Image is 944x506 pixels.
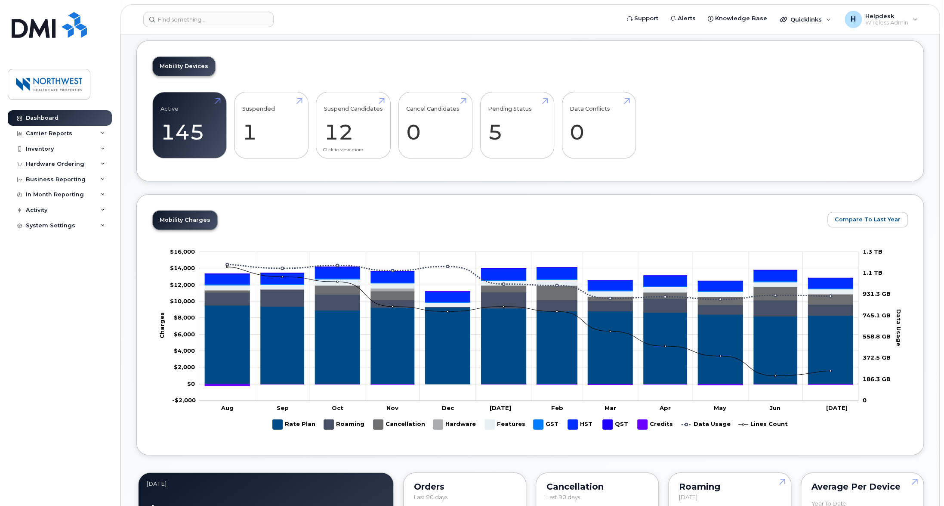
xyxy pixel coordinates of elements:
[865,19,908,26] span: Wireless Admin
[174,314,195,321] tspan: $8,000
[546,494,580,500] span: Last 90 days
[679,494,697,500] span: [DATE]
[160,97,219,154] a: Active 145
[441,404,454,411] tspan: Dec
[174,330,195,337] g: $0
[702,10,773,27] a: Knowledge Base
[863,333,891,340] tspan: 558.8 GB
[158,312,165,338] tspan: Charges
[146,481,386,487] div: July 2025
[373,416,425,433] g: Cancellation
[634,14,658,23] span: Support
[272,416,315,433] g: Rate Plan
[863,269,882,276] tspan: 1.1 TB
[242,97,300,154] a: Suspended 1
[172,397,196,404] g: $0
[551,404,563,411] tspan: Feb
[205,267,853,301] g: HST
[570,97,628,154] a: Data Conflicts 0
[170,281,195,288] g: $0
[664,10,702,27] a: Alerts
[715,14,767,23] span: Knowledge Base
[172,397,196,404] tspan: -$2,000
[602,416,629,433] g: QST
[174,363,195,370] tspan: $2,000
[187,380,195,387] tspan: $0
[484,416,525,433] g: Features
[174,314,195,321] g: $0
[490,404,511,411] tspan: [DATE]
[637,416,673,433] g: Credits
[811,483,913,490] div: Average per Device
[678,14,696,23] span: Alerts
[406,97,464,154] a: Cancel Candidates 0
[774,11,837,28] div: Quicklinks
[324,416,364,433] g: Roaming
[770,404,780,411] tspan: Jun
[863,290,891,297] tspan: 931.3 GB
[604,404,616,411] tspan: Mar
[659,404,671,411] tspan: Apr
[386,404,398,411] tspan: Nov
[153,211,217,230] a: Mobility Charges
[568,416,594,433] g: HST
[174,347,195,354] g: $0
[174,347,195,354] tspan: $4,000
[738,416,787,433] g: Lines Count
[863,248,882,255] tspan: 1.3 TB
[835,215,901,224] span: Compare To Last Year
[332,404,343,411] tspan: Oct
[433,416,476,433] g: Hardware
[220,404,233,411] tspan: Aug
[863,354,891,361] tspan: 372.5 GB
[533,416,559,433] g: GST
[839,11,923,28] div: Helpdesk
[174,330,195,337] tspan: $6,000
[863,397,867,404] tspan: 0
[143,12,274,27] input: Find something...
[272,416,787,433] g: Legend
[174,363,195,370] g: $0
[170,248,195,255] tspan: $16,000
[863,312,891,319] tspan: 745.1 GB
[205,305,853,384] g: Rate Plan
[170,264,195,271] g: $0
[863,376,891,382] tspan: 186.3 GB
[205,286,853,307] g: Cancellation
[170,264,195,271] tspan: $14,000
[681,416,730,433] g: Data Usage
[827,212,908,227] button: Compare To Last Year
[170,298,195,304] tspan: $10,000
[205,292,853,386] g: Credits
[826,404,847,411] tspan: [DATE]
[170,298,195,304] g: $0
[205,289,853,316] g: Roaming
[865,12,908,19] span: Helpdesk
[488,97,546,154] a: Pending Status 5
[205,279,853,307] g: Features
[790,16,822,23] span: Quicklinks
[621,10,664,27] a: Support
[324,97,383,154] a: Suspend Candidates 12
[153,57,215,76] a: Mobility Devices
[277,404,289,411] tspan: Sep
[414,483,515,490] div: Orders
[170,248,195,255] g: $0
[170,281,195,288] tspan: $12,000
[546,483,648,490] div: Cancellation
[895,309,902,346] tspan: Data Usage
[679,483,780,490] div: Roaming
[851,14,856,25] span: H
[414,494,447,500] span: Last 90 days
[714,404,726,411] tspan: May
